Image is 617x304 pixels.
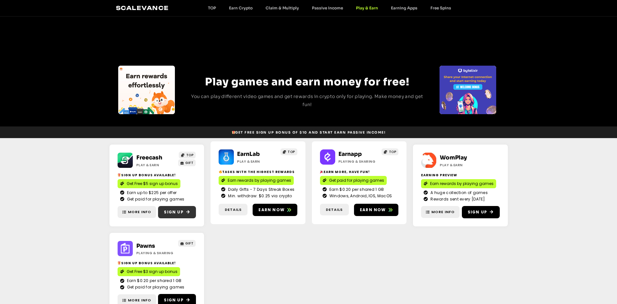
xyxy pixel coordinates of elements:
span: Get Free $5 sign up bonus [127,181,178,187]
span: Earn up to $225 per offer [125,190,177,196]
a: Earn Crypto [223,5,259,10]
a: Free Spins [424,5,458,10]
span: More Info [431,209,455,215]
span: Get paid for playing games [329,178,384,183]
a: EarnLab [237,151,260,157]
span: Details [225,207,242,212]
span: Sign Up [164,297,183,303]
span: More Info [128,298,151,303]
a: Pawns [136,243,155,249]
span: A huge collection of games [429,190,488,196]
a: Details [320,204,349,216]
h2: Play games and earn money for free! [187,74,428,90]
span: Sign Up [164,209,183,215]
span: Earn rewards by playing games [430,181,494,187]
span: Daily Gifts - 7 Days Streak Boxes [226,187,294,192]
h2: Play & Earn [237,159,277,164]
img: 🔥 [219,170,222,173]
a: 🎁Get Free Sign Up Bonus of $10 and start earn passive income! [229,128,388,136]
img: 🎁 [118,261,121,265]
span: Details [326,207,343,212]
span: Earn now [360,207,386,213]
h2: Playing & Sharing [338,159,378,164]
h2: Sign Up Bonus Available! [118,173,196,178]
span: Earn $0.20 per shared 1 GB [125,278,182,284]
a: Scalevance [116,5,169,11]
a: Earn rewards by playing games [219,176,294,185]
div: Slides [118,66,175,114]
a: Get paid for playing games [320,176,387,185]
span: GIFT [185,160,193,165]
a: Earnapp [338,151,362,157]
h2: Tasks with the highest rewards [219,169,297,174]
span: TOP [288,149,295,154]
a: Claim & Multiply [259,5,305,10]
a: Earning Apps [384,5,424,10]
span: Get Free $3 sign up bonus [127,269,177,275]
a: Sign Up [158,206,196,218]
a: Freecash [136,154,162,161]
a: Get Free $5 sign up bonus [118,179,180,188]
span: Rewards sent every [DATE] [429,196,485,202]
a: More Info [421,206,460,218]
a: GIFT [178,240,196,247]
a: Earn rewards by playing games [421,179,496,188]
a: Play & Earn [349,5,384,10]
span: Earn $0.20 per shared 1 GB [328,187,384,192]
a: Details [219,204,247,216]
span: Get paid for playing games [125,196,185,202]
nav: Menu [201,5,458,10]
h2: Play & Earn [440,163,479,168]
a: Get Free $3 sign up bonus [118,267,180,276]
h2: Earn More, Have Fun! [320,169,399,174]
span: Sign Up [468,209,487,215]
img: 🎁 [118,173,121,177]
span: GIFT [185,241,193,246]
span: Earn rewards by playing games [228,178,291,183]
img: 🎉 [320,170,323,173]
a: Sign Up [462,206,500,218]
span: Get Free Sign Up Bonus of $10 and start earn passive income! [232,130,385,135]
a: Earn now [253,204,297,216]
a: GIFT [178,159,196,166]
a: TOP [201,5,223,10]
span: Min. withdraw: $0.25 via crypto [226,193,292,199]
span: Get paid for playing games [125,284,185,290]
a: Earn now [354,204,399,216]
span: TOP [186,153,194,157]
img: 🎁 [232,131,235,134]
div: 2 / 4 [118,66,175,114]
a: WomPlay [440,154,467,161]
div: Slides [440,66,496,114]
a: TOP [382,148,398,155]
h2: Earning Preview [421,173,500,178]
span: Windows, Android, IOS, MacOS [328,193,392,199]
a: TOP [280,148,297,155]
h2: Play & Earn [136,163,176,168]
div: 2 / 4 [440,66,496,114]
span: TOP [389,149,396,154]
p: You can play different video games and get rewards in crypto only for playing. Make money and get... [187,92,428,109]
a: TOP [179,152,196,158]
h2: Playing & Sharing [136,251,176,255]
h2: Sign Up Bonus Available! [118,261,196,266]
a: More Info [118,206,156,218]
span: Earn now [258,207,285,213]
span: More Info [128,209,151,215]
a: Passive Income [305,5,349,10]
